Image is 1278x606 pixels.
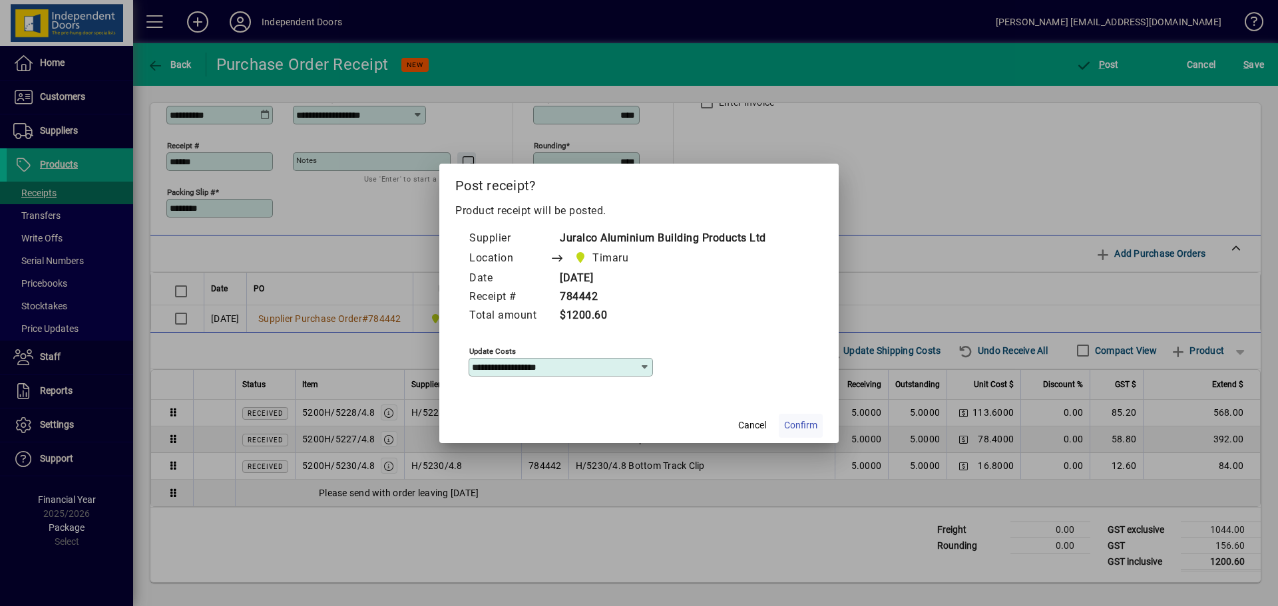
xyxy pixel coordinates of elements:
[455,203,823,219] p: Product receipt will be posted.
[731,414,773,438] button: Cancel
[784,418,817,432] span: Confirm
[550,307,766,325] td: $1200.60
[469,307,550,325] td: Total amount
[592,250,628,266] span: Timaru
[469,269,550,288] td: Date
[469,346,516,355] mat-label: Update costs
[550,269,766,288] td: [DATE]
[779,414,823,438] button: Confirm
[550,288,766,307] td: 784442
[469,248,550,269] td: Location
[469,288,550,307] td: Receipt #
[469,229,550,248] td: Supplier
[439,164,839,202] h2: Post receipt?
[738,418,766,432] span: Cancel
[550,229,766,248] td: Juralco Aluminium Building Products Ltd
[570,249,634,267] span: Timaru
